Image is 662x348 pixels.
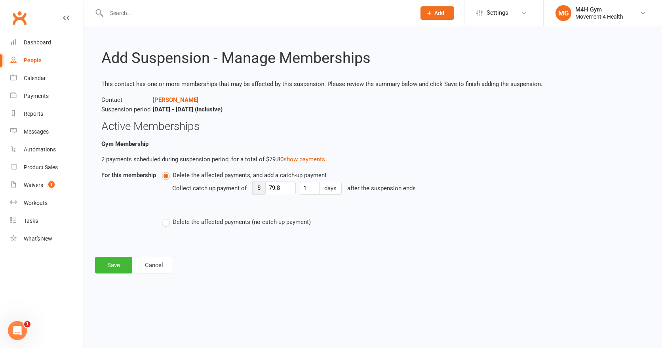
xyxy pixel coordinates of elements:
div: Workouts [24,200,48,206]
span: Suspension period [101,105,153,114]
span: $ [252,182,265,195]
a: Automations [10,141,84,159]
div: Movement 4 Health [575,13,623,20]
h3: Active Memberships [101,120,645,133]
a: Workouts [10,194,84,212]
button: days [319,182,342,195]
label: For this membership [101,170,156,180]
p: 2 payments scheduled during suspension period, for a total of $79.80 [101,155,645,164]
a: Payments [10,87,84,105]
span: Add [434,10,444,16]
strong: [DATE] - [DATE] (inclusive) [153,106,223,113]
a: Messages [10,123,84,141]
div: Messages [24,128,49,135]
a: Reports [10,105,84,123]
span: Contact [101,95,153,105]
a: Waivers 1 [10,176,84,194]
a: Calendar [10,69,84,87]
span: Delete the affected payments (no catch-up payment) [173,217,311,226]
div: Tasks [24,218,38,224]
div: Automations [24,146,56,153]
h2: Add Suspension - Manage Memberships [101,50,645,67]
a: [PERSON_NAME] [153,96,198,103]
a: Dashboard [10,34,84,52]
div: Calendar [24,75,46,81]
a: What's New [10,230,84,248]
div: Payments [24,93,49,99]
div: Dashboard [24,39,51,46]
a: Product Sales [10,159,84,176]
span: Delete the affected payments, and add a catch-up payment [173,170,327,179]
a: Clubworx [10,8,29,28]
input: Search... [104,8,410,19]
a: Tasks [10,212,84,230]
div: Collect catch up payment of [172,180,247,197]
button: Add [420,6,454,20]
span: Settings [487,4,508,22]
a: show payments [283,156,325,163]
span: 1 [24,321,30,327]
div: after the suspension ends [347,184,416,193]
div: People [24,57,42,63]
div: Reports [24,111,43,117]
p: This contact has one or more memberships that may be affected by this suspension. Please review t... [101,79,645,89]
div: What's New [24,235,52,242]
b: Gym Membership [101,140,148,147]
a: People [10,52,84,69]
span: 1 [48,181,55,188]
div: Product Sales [24,164,58,170]
div: MG [555,5,571,21]
div: Waivers [24,182,43,188]
button: Cancel [136,257,172,273]
iframe: Intercom live chat [8,321,27,340]
div: M4H Gym [575,6,623,13]
button: Save [95,257,132,273]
